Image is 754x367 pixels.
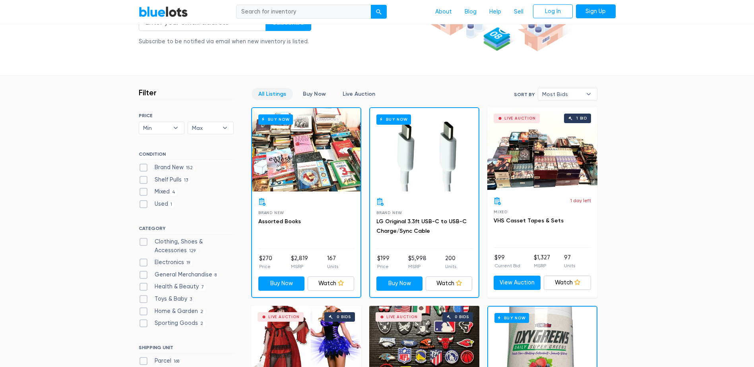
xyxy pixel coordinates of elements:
b: ▾ [217,122,233,134]
span: 2 [198,309,206,315]
p: Current Bid [494,262,520,269]
a: VHS Casset Tapes & Sets [494,217,564,224]
div: 0 bids [455,315,469,319]
li: 97 [564,253,575,269]
a: About [429,4,458,19]
span: Max [192,122,218,134]
h6: Buy Now [258,114,293,124]
label: Toys & Baby [139,295,195,303]
h6: CONDITION [139,151,234,160]
a: Buy Now [370,108,479,191]
div: 1 bid [576,116,587,120]
label: Sort By [514,91,535,98]
li: $99 [494,253,520,269]
a: Watch [426,276,472,291]
a: Live Auction 1 bid [487,107,597,191]
span: Brand New [376,211,402,215]
a: Log In [533,4,573,19]
a: Help [483,4,508,19]
p: Price [259,263,272,270]
span: 2 [198,321,206,327]
label: Electronics [139,258,193,267]
div: Subscribe to be notified via email when new inventory is listed. [139,37,311,46]
span: 129 [187,248,198,254]
p: Units [564,262,575,269]
span: 19 [184,260,193,266]
h3: Filter [139,88,157,97]
span: Brand New [258,211,284,215]
label: Brand New [139,163,196,172]
a: Buy Now [252,108,361,191]
label: General Merchandise [139,270,219,279]
input: Search for inventory [236,5,371,19]
b: ▾ [580,88,597,100]
span: 13 [182,177,191,183]
p: 1 day left [570,197,591,204]
a: Buy Now [258,276,305,291]
label: Health & Beauty [139,282,207,291]
label: Shelf Pulls [139,176,191,184]
a: BlueLots [139,6,188,17]
p: MSRP [408,263,426,270]
p: Units [327,263,338,270]
label: Used [139,200,175,209]
a: Assorted Books [258,218,301,225]
a: All Listings [252,88,293,100]
b: ▾ [167,122,184,134]
li: $270 [259,254,272,270]
a: LG Original 3.3ft USB-C to USB-C Charge/Sync Cable [376,218,467,234]
a: View Auction [494,276,541,290]
label: Mixed [139,187,178,196]
p: Price [377,263,390,270]
span: 4 [170,189,178,196]
label: Clothing, Shoes & Accessories [139,238,234,255]
h6: SHIPPING UNIT [139,345,234,353]
label: Sporting Goods [139,319,206,328]
div: 0 bids [337,315,351,319]
h6: CATEGORY [139,226,234,234]
span: 7 [199,284,207,291]
span: 152 [184,165,196,171]
span: 1 [168,201,175,208]
a: Buy Now [376,276,423,291]
span: Min [143,122,169,134]
a: Sell [508,4,530,19]
p: MSRP [291,263,308,270]
a: Watch [308,276,354,291]
a: Buy Now [296,88,333,100]
li: 167 [327,254,338,270]
h6: PRICE [139,113,234,118]
a: Sign Up [576,4,616,19]
span: Most Bids [542,88,582,100]
span: 168 [171,359,182,365]
div: Live Auction [386,315,418,319]
p: Units [445,263,456,270]
label: Parcel [139,357,182,365]
a: Watch [544,276,591,290]
div: Live Auction [268,315,300,319]
span: 8 [212,272,219,278]
span: Mixed [494,210,508,214]
li: $1,327 [534,253,550,269]
p: MSRP [534,262,550,269]
h6: Buy Now [376,114,411,124]
li: $199 [377,254,390,270]
label: Home & Garden [139,307,206,316]
li: 200 [445,254,456,270]
div: Live Auction [504,116,536,120]
li: $5,998 [408,254,426,270]
h6: Buy Now [494,313,529,323]
span: 3 [187,296,195,303]
li: $2,819 [291,254,308,270]
a: Live Auction [336,88,382,100]
a: Blog [458,4,483,19]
